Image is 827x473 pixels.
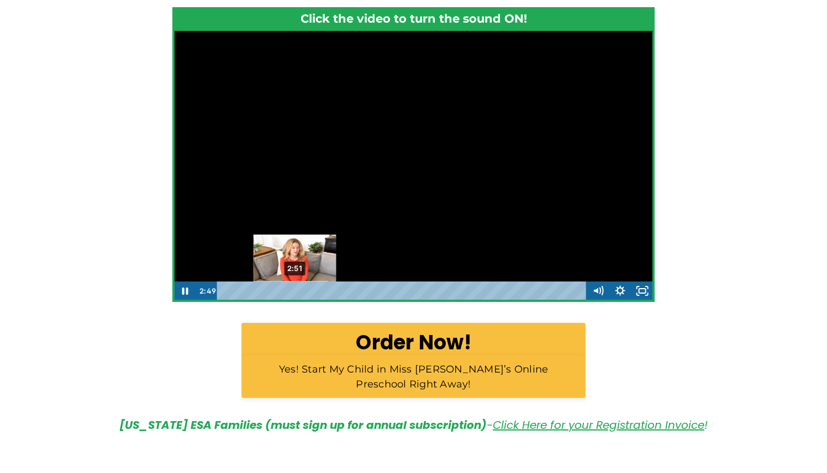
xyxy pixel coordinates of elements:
[241,323,586,366] a: Order Now!
[587,281,609,300] button: Mute
[493,417,704,433] a: Click Here for your Registration Invoice
[356,328,471,357] b: Order Now!
[241,355,586,398] a: Yes! Start My Child in Miss [PERSON_NAME]’s Online Preschool Right Away!
[119,417,708,433] em: - !
[609,281,631,300] button: Show settings menu
[631,281,653,300] button: Fullscreen
[279,363,549,390] span: Yes! Start My Child in Miss [PERSON_NAME]’s Online Preschool Right Away!
[119,417,487,433] strong: [US_STATE] ESA Families (must sign up for annual subscription)
[174,281,196,300] button: Pause
[225,281,581,300] div: Playbar
[301,12,527,25] strong: Click the video to turn the sound ON!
